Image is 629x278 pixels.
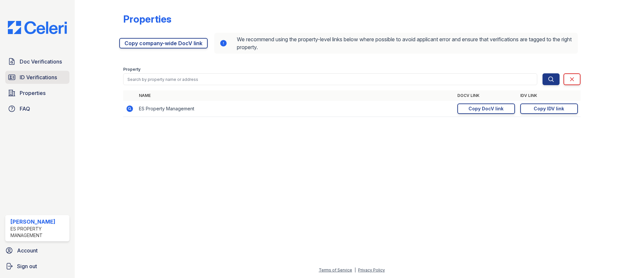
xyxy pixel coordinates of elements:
[3,260,72,273] a: Sign out
[319,268,352,272] a: Terms of Service
[3,244,72,257] a: Account
[5,102,69,115] a: FAQ
[123,13,171,25] div: Properties
[17,262,37,270] span: Sign out
[468,105,504,112] div: Copy DocV link
[455,90,518,101] th: DocV Link
[5,55,69,68] a: Doc Verifications
[520,103,578,114] a: Copy IDV link
[10,218,67,226] div: [PERSON_NAME]
[20,89,46,97] span: Properties
[123,67,141,72] label: Property
[5,71,69,84] a: ID Verifications
[518,90,581,101] th: IDV Link
[10,226,67,239] div: ES Property Management
[17,247,38,254] span: Account
[214,33,578,54] div: We recommend using the property-level links below where possible to avoid applicant error and ens...
[123,73,537,85] input: Search by property name or address
[3,21,72,34] img: CE_Logo_Blue-a8612792a0a2168367f1c8372b55b34899dd931a85d93a1a3d3e32e68fde9ad4.png
[20,73,57,81] span: ID Verifications
[358,268,385,272] a: Privacy Policy
[354,268,356,272] div: |
[20,105,30,113] span: FAQ
[457,103,515,114] a: Copy DocV link
[5,86,69,100] a: Properties
[136,90,455,101] th: Name
[136,101,455,117] td: ES Property Management
[534,105,564,112] div: Copy IDV link
[20,58,62,65] span: Doc Verifications
[119,38,208,48] a: Copy company-wide DocV link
